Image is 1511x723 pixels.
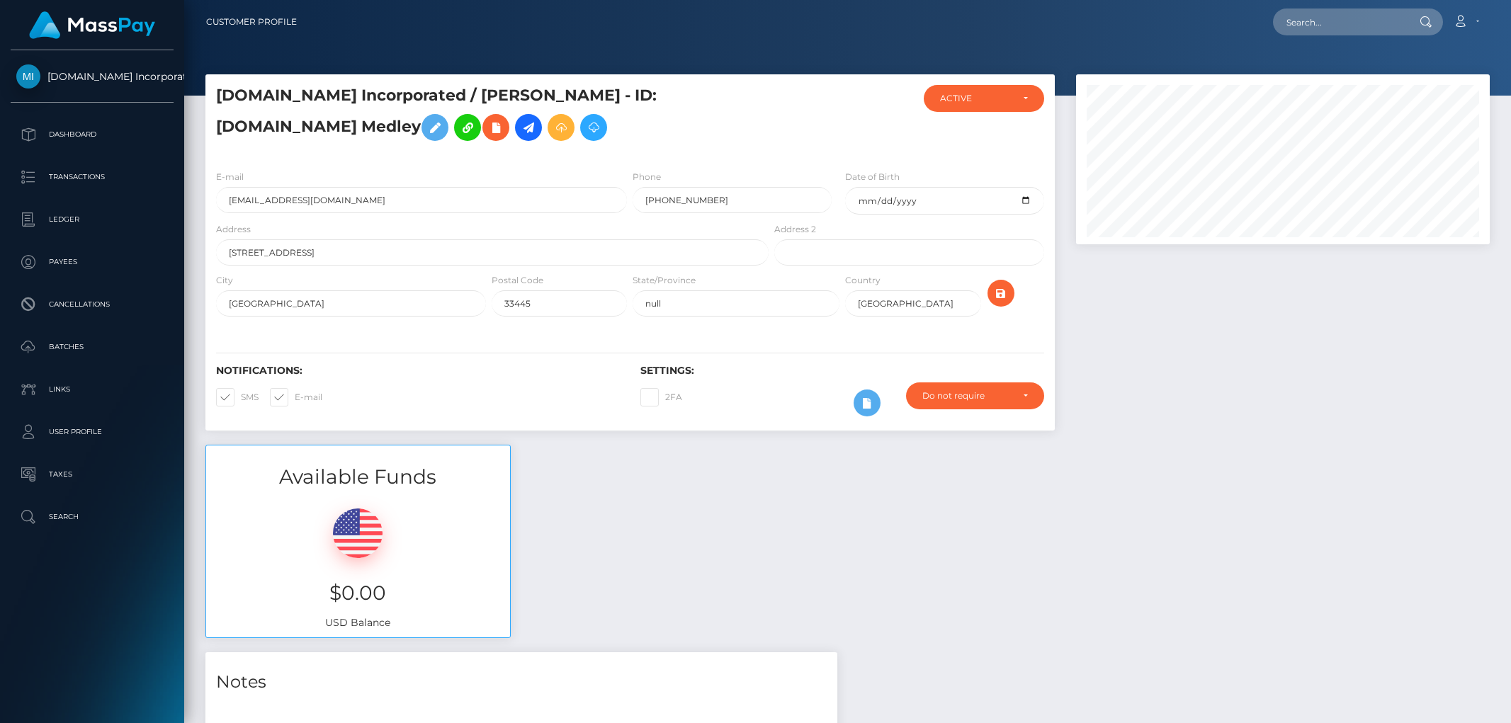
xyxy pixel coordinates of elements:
label: Postal Code [492,274,543,287]
p: User Profile [16,421,168,443]
a: Cancellations [11,287,174,322]
h3: $0.00 [217,579,499,607]
label: Address [216,223,251,236]
a: Links [11,372,174,407]
h6: Notifications: [216,365,619,377]
button: ACTIVE [924,85,1044,112]
label: Phone [633,171,661,183]
span: [DOMAIN_NAME] Incorporated [11,70,174,83]
p: Payees [16,251,168,273]
img: Medley.com Incorporated [16,64,40,89]
a: Taxes [11,457,174,492]
h3: Available Funds [206,463,510,491]
a: Customer Profile [206,7,297,37]
div: Do not require [922,390,1012,402]
label: Date of Birth [845,171,900,183]
img: USD.png [333,508,383,558]
p: Transactions [16,166,168,188]
p: Search [16,506,168,528]
a: Batches [11,329,174,365]
a: Dashboard [11,117,174,152]
label: Country [845,274,881,287]
h5: [DOMAIN_NAME] Incorporated / [PERSON_NAME] - ID: [DOMAIN_NAME] Medley [216,85,761,148]
p: Cancellations [16,294,168,315]
label: State/Province [633,274,696,287]
button: Do not require [906,382,1044,409]
label: E-mail [216,171,244,183]
h6: Settings: [640,365,1043,377]
label: City [216,274,233,287]
label: Address 2 [774,223,816,236]
input: Search... [1273,8,1406,35]
img: MassPay Logo [29,11,155,39]
label: 2FA [640,388,682,406]
a: Search [11,499,174,535]
a: Ledger [11,202,174,237]
p: Batches [16,336,168,358]
label: SMS [216,388,259,406]
div: USD Balance [206,491,510,637]
p: Ledger [16,209,168,230]
a: Transactions [11,159,174,195]
p: Dashboard [16,124,168,145]
h4: Notes [216,670,827,695]
p: Links [16,379,168,400]
div: ACTIVE [940,93,1012,104]
a: Initiate Payout [515,114,542,141]
p: Taxes [16,464,168,485]
a: Payees [11,244,174,280]
label: E-mail [270,388,322,406]
a: User Profile [11,414,174,450]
